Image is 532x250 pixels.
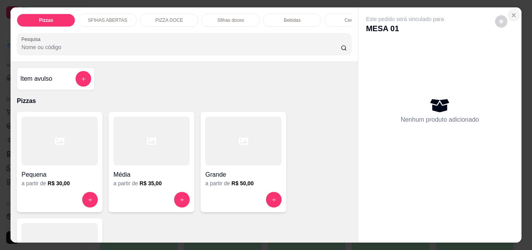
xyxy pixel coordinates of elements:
div: a partir de [21,179,98,187]
button: increase-product-quantity [266,192,282,207]
h4: Pequena [21,170,98,179]
p: Pizzas [39,17,53,23]
p: Pizzas [17,96,351,106]
p: MESA 01 [366,23,444,34]
div: a partir de [205,179,282,187]
button: Close [507,9,520,21]
label: Pesquisa [21,36,43,43]
button: decrease-product-quantity [495,15,507,28]
p: PIZZA DOCE [155,17,183,23]
p: Este pedido será vinculado para [366,15,444,23]
button: add-separate-item [76,71,91,87]
button: increase-product-quantity [174,192,190,207]
p: Bebidas [284,17,301,23]
div: a partir de [113,179,190,187]
p: Sfihas doces [217,17,244,23]
p: SFIHAS ABERTAS [88,17,127,23]
p: Cervejas [345,17,363,23]
h6: R$ 35,00 [139,179,162,187]
h6: R$ 50,00 [231,179,254,187]
h6: R$ 30,00 [48,179,70,187]
h4: Média [113,170,190,179]
input: Pesquisa [21,43,341,51]
button: increase-product-quantity [82,192,98,207]
h4: Item avulso [20,74,52,83]
p: Nenhum produto adicionado [401,115,479,124]
h4: Grande [205,170,282,179]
